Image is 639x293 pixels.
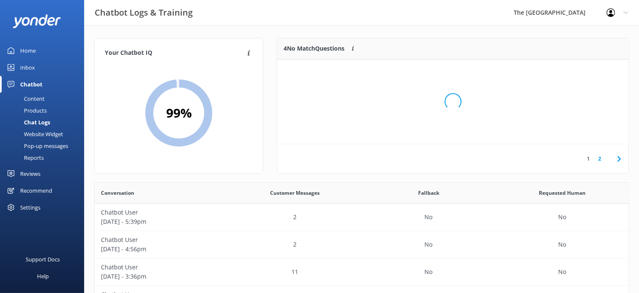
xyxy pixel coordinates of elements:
[13,14,61,28] img: yonder-white-logo.png
[101,189,134,197] span: Conversation
[270,189,320,197] span: Customer Messages
[20,182,52,199] div: Recommend
[558,267,566,277] p: No
[101,245,222,254] p: [DATE] - 4:56pm
[101,235,222,245] p: Chatbot User
[20,165,40,182] div: Reviews
[20,59,35,76] div: Inbox
[101,217,222,226] p: [DATE] - 5:39pm
[26,251,60,268] div: Support Docs
[5,116,84,128] a: Chat Logs
[101,263,222,272] p: Chatbot User
[5,140,84,152] a: Pop-up messages
[95,204,629,231] div: row
[5,105,84,116] a: Products
[5,93,84,105] a: Content
[5,128,63,140] div: Website Widget
[95,231,629,258] div: row
[37,268,49,285] div: Help
[20,199,40,216] div: Settings
[424,267,432,277] p: No
[166,103,192,123] h2: 99 %
[101,208,222,217] p: Chatbot User
[5,93,45,105] div: Content
[20,76,42,93] div: Chatbot
[101,272,222,281] p: [DATE] - 3:36pm
[20,42,36,59] div: Home
[5,128,84,140] a: Website Widget
[5,152,84,164] a: Reports
[5,152,44,164] div: Reports
[5,105,47,116] div: Products
[95,258,629,286] div: row
[292,267,298,277] p: 11
[277,59,628,144] div: grid
[95,6,193,19] h3: Chatbot Logs & Training
[105,48,245,58] h4: Your Chatbot IQ
[284,44,345,53] p: 4 No Match Questions
[5,116,50,128] div: Chat Logs
[5,140,68,152] div: Pop-up messages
